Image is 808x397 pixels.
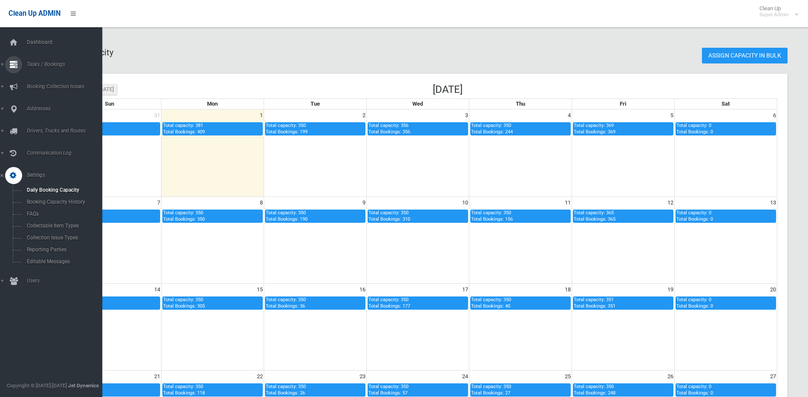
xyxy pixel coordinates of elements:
span: Total capacity: 350 Total Bookings: 244 [471,123,513,134]
span: Total capacity: 350 Total Bookings: 305 [163,297,205,308]
span: Reporting Parties [24,247,101,253]
span: Tasks / Bookings [24,61,109,67]
span: Total capacity: 350 Total Bookings: 310 [368,210,410,222]
span: Mon [207,101,218,107]
span: Settings [24,172,109,178]
span: Collectable Item Types [24,223,101,229]
span: 7 [156,197,161,209]
span: 26 [667,371,674,383]
span: 23 [359,371,366,383]
span: 1 [259,109,264,121]
span: Total capacity: 350 Total Bookings: 26 [266,384,306,395]
span: 2 [362,109,366,121]
span: 31 [153,109,161,121]
span: Total capacity: 351 Total Bookings: 351 [574,297,615,308]
span: Total capacity: 350 Total Bookings: 177 [368,297,410,308]
span: Total capacity: 0 Total Bookings: 0 [676,297,713,308]
span: Booking Collection Issues [24,83,109,89]
small: Super Admin [759,12,789,18]
span: Total capacity: 350 Total Bookings: 40 [471,297,511,308]
span: 6 [772,109,777,121]
span: Total capacity: 350 Total Bookings: 156 [471,210,513,222]
span: Communication Log [24,150,109,156]
span: 10 [461,197,469,209]
span: Total capacity: 350 Total Bookings: 350 [163,210,205,222]
span: Total capacity: 350 Total Bookings: 57 [368,384,408,395]
span: Editable Messages [24,259,101,265]
span: Sun [105,101,114,107]
span: Users [24,278,109,284]
span: Total capacity: 356 Total Bookings: 356 [368,123,410,134]
span: Total capacity: 350 Total Bookings: 36 [266,297,306,308]
span: Daily Booking Capacity [24,187,101,193]
span: 3 [464,109,469,121]
span: Collection Issue Types [24,235,101,241]
span: Thu [516,101,525,107]
span: Clean Up [755,5,797,18]
span: Total capacity: 381 Total Bookings: 409 [163,123,205,134]
span: 18 [564,284,572,296]
span: 11 [564,197,572,209]
span: 21 [153,371,161,383]
button: [DATE] [95,84,118,95]
span: Total capacity: 350 Total Bookings: 199 [266,123,308,134]
span: 16 [359,284,366,296]
span: 20 [769,284,777,296]
span: 12 [667,197,674,209]
span: Total capacity: 350 Total Bookings: 248 [574,384,615,395]
span: Clean Up ADMIN [9,9,60,17]
span: Tue [311,101,320,107]
span: FAQs [24,211,101,217]
span: Total capacity: 350 Total Bookings: 118 [163,384,205,395]
span: Sat [722,101,730,107]
span: Total capacity: 350 Total Bookings: 190 [266,210,308,222]
span: Drivers, Trucks and Routes [24,128,109,134]
span: Total capacity: 0 Total Bookings: 0 [676,123,713,134]
span: Wed [412,101,423,107]
span: 17 [461,284,469,296]
h2: [DATE] [433,84,463,95]
span: 25 [564,371,572,383]
span: 4 [567,109,572,121]
span: 19 [667,284,674,296]
span: 5 [670,109,674,121]
span: Total capacity: 365 Total Bookings: 365 [574,210,615,222]
span: Addresses [24,106,109,112]
span: 9 [362,197,366,209]
span: Fri [620,101,626,107]
span: Total capacity: 0 Total Bookings: 0 [676,210,713,222]
span: 15 [256,284,264,296]
span: Total capacity: 350 Total Bookings: 27 [471,384,511,395]
span: Copyright © [DATE]-[DATE] [7,383,67,388]
span: Total capacity: 0 Total Bookings: 0 [676,384,713,395]
span: Booking Capacity History [24,199,101,205]
span: 8 [259,197,264,209]
span: 27 [769,371,777,383]
strong: Jet Dynamics [68,383,99,388]
span: Dashboard [24,39,109,45]
span: 13 [769,197,777,209]
span: 24 [461,371,469,383]
a: Assign Capacity in Bulk [702,48,788,63]
span: Total capacity: 369 Total Bookings: 369 [574,123,615,134]
span: 14 [153,284,161,296]
span: 22 [256,371,264,383]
